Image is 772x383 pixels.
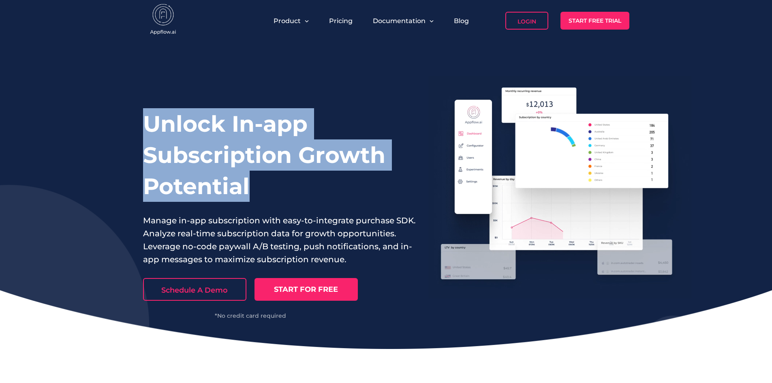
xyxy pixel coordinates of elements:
a: Pricing [329,17,353,25]
div: *No credit card required [143,313,358,319]
span: Product [274,17,301,25]
a: Start Free Trial [560,12,629,30]
button: Product [274,17,309,25]
span: Documentation [373,17,426,25]
button: Documentation [373,17,434,25]
h1: Unlock In-app Subscription Growth Potential [143,108,416,202]
img: appflow.ai-logo [143,4,184,36]
a: Login [505,12,548,30]
p: Manage in-app subscription with easy-to-integrate purchase SDK. Analyze real-time subscription da... [143,214,416,266]
a: Blog [454,17,469,25]
a: Schedule A Demo [143,278,246,301]
a: START FOR FREE [254,278,358,301]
